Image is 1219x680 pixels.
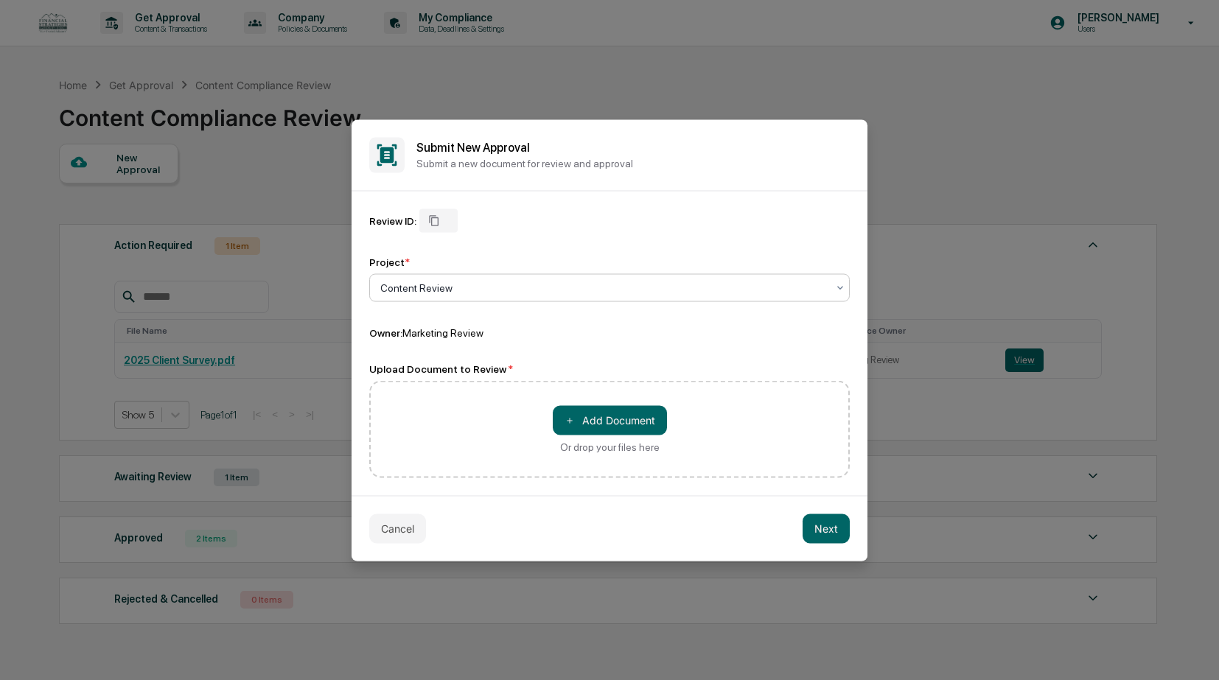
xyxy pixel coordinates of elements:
p: Submit a new document for review and approval [416,158,850,169]
button: Cancel [369,513,426,543]
div: Project [369,256,410,267]
h2: Submit New Approval [416,141,850,155]
button: Next [803,513,850,543]
span: ＋ [565,413,575,427]
span: Owner: [369,326,402,338]
div: Review ID: [369,214,416,226]
div: Upload Document to Review [369,362,850,374]
div: Or drop your files here [560,441,660,452]
button: Or drop your files here [553,405,667,435]
span: Marketing Review [402,326,483,338]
